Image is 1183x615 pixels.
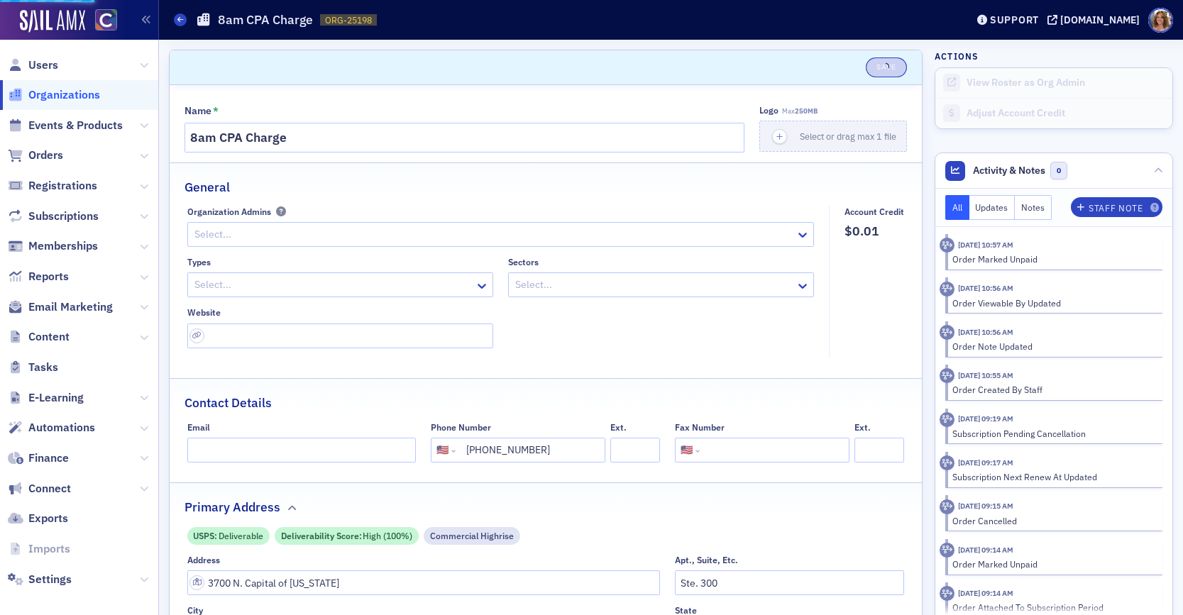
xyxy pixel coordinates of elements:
span: Max [782,106,818,116]
div: Activity [940,455,954,470]
span: Orders [28,148,63,163]
span: Registrations [28,178,97,194]
span: Memberships [28,238,98,254]
div: Order Cancelled [952,514,1153,527]
h4: Actions [935,50,979,62]
a: Memberships [8,238,98,254]
time: 9/5/2025 10:55 AM [958,370,1013,380]
div: Commercial Highrise [424,527,520,545]
time: 7/1/2025 09:19 AM [958,414,1013,423]
div: Phone Number [431,422,491,433]
span: Content [28,329,70,345]
a: Finance [8,450,69,466]
a: Orders [8,148,63,163]
div: Subscription Next Renew At Updated [952,470,1153,483]
a: Registrations [8,178,97,194]
a: Tasks [8,360,58,375]
span: ORG-25198 [325,14,372,26]
div: Types [187,257,211,267]
span: Reports [28,269,69,284]
div: Email [187,422,210,433]
div: Order Marked Unpaid [952,253,1153,265]
span: Profile [1148,8,1173,33]
span: 0 [1050,162,1068,179]
time: 9/5/2025 10:57 AM [958,240,1013,250]
span: Subscriptions [28,209,99,224]
time: 7/1/2025 09:14 AM [958,588,1013,598]
span: Tasks [28,360,58,375]
div: Order Created By Staff [952,383,1153,396]
div: Website [187,307,221,318]
a: Subscriptions [8,209,99,224]
div: Activity [940,412,954,427]
img: SailAMX [95,9,117,31]
span: Select or drag max 1 file [800,131,896,142]
div: Order Attached To Subscription Period [952,601,1153,614]
button: Staff Note [1071,197,1162,217]
span: Organizations [28,87,100,103]
div: Order Viewable By Updated [952,297,1153,309]
button: Notes [1015,195,1052,220]
div: Activity [940,368,954,383]
a: Adjust Account Credit [935,98,1172,128]
button: [DOMAIN_NAME] [1047,15,1145,25]
div: Sectors [508,257,539,267]
div: Name [185,105,211,118]
div: Organization Admins [187,206,271,217]
div: Subscription Pending Cancellation [952,427,1153,440]
button: Updates [969,195,1016,220]
div: Address [187,555,220,565]
div: Order Note Updated [952,340,1153,353]
h1: 8am CPA Charge [218,11,313,28]
button: All [945,195,969,220]
button: Save [866,57,906,77]
span: USPS : [193,529,219,542]
a: Automations [8,420,95,436]
span: Exports [28,511,68,526]
span: E-Learning [28,390,84,406]
abbr: This field is required [213,105,219,118]
div: Staff Note [1089,204,1143,212]
div: Ext. [610,422,627,433]
div: 🇺🇸 [681,443,693,458]
div: USPS: Deliverable [187,527,270,545]
div: Logo [759,105,778,116]
a: E-Learning [8,390,84,406]
span: Email Marketing [28,299,113,315]
div: Activity [940,238,954,253]
span: Activity & Notes [973,163,1045,178]
div: Deliverability Score: High (100%) [275,527,419,545]
a: Reports [8,269,69,284]
div: 🇺🇸 [436,443,449,458]
span: Users [28,57,58,73]
div: Support [990,13,1039,26]
a: Users [8,57,58,73]
div: Activity [940,543,954,558]
span: 250MB [795,106,818,116]
h2: Contact Details [185,394,272,412]
span: $0.01 [844,222,904,240]
h2: General [185,178,230,196]
div: Adjust Account Credit [967,107,1165,120]
a: Organizations [8,87,100,103]
a: Imports [8,541,70,557]
div: Order Marked Unpaid [952,558,1153,570]
span: Connect [28,481,71,497]
time: 7/1/2025 09:14 AM [958,545,1013,555]
span: Deliverability Score : [281,529,363,542]
div: Activity [940,499,954,514]
span: Events & Products [28,118,123,133]
img: SailAMX [20,10,85,33]
a: Content [8,329,70,345]
div: Fax Number [675,422,725,433]
div: Activity [940,586,954,601]
time: 7/1/2025 09:17 AM [958,458,1013,467]
span: Automations [28,420,95,436]
a: Exports [8,511,68,526]
a: Events & Products [8,118,123,133]
time: 9/5/2025 10:56 AM [958,283,1013,293]
time: 7/1/2025 09:15 AM [958,501,1013,511]
a: View Homepage [85,9,117,33]
div: Apt., Suite, Etc. [675,555,738,565]
span: Imports [28,541,70,557]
